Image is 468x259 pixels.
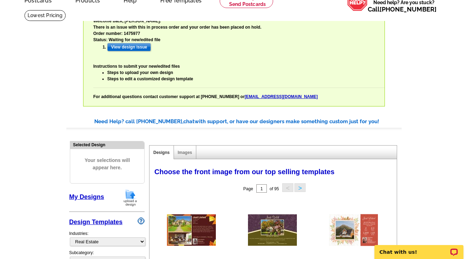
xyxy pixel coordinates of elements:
[244,94,317,99] a: [EMAIL_ADDRESS][DOMAIN_NAME]
[270,186,279,191] span: of 95
[93,24,385,100] div: There is an issue with this in process order and your order has been placed on hold. Order number...
[282,183,293,192] button: <
[107,43,151,51] input: View design issue
[294,183,306,192] button: >
[154,168,335,176] span: Choose the front image from our top selling templates
[329,214,378,246] img: One Pic Fall
[167,214,216,246] img: JL Leaves
[370,237,468,259] iframe: LiveChat chat widget
[94,118,402,126] div: Need Help? call [PHONE_NUMBER], with support, or have our designers make something custom just fo...
[183,118,195,125] span: chat
[121,189,139,207] img: upload-design
[248,214,297,246] img: JS Harvest
[368,6,437,13] span: Call
[69,193,104,200] a: My Designs
[93,18,161,23] span: Welcome back, [PERSON_NAME].
[69,219,123,225] a: Design Templates
[153,150,170,155] a: Designs
[107,76,193,81] a: Steps to edit a customized design template
[93,37,106,42] b: Status
[107,70,173,75] a: Steps to upload your own design
[243,186,253,191] span: Page
[69,227,145,250] div: Industries:
[75,150,139,178] span: Your selections will appear here.
[178,150,192,155] a: Images
[70,141,144,148] div: Selected Design
[380,6,437,13] a: [PHONE_NUMBER]
[138,217,145,224] img: design-wizard-help-icon.png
